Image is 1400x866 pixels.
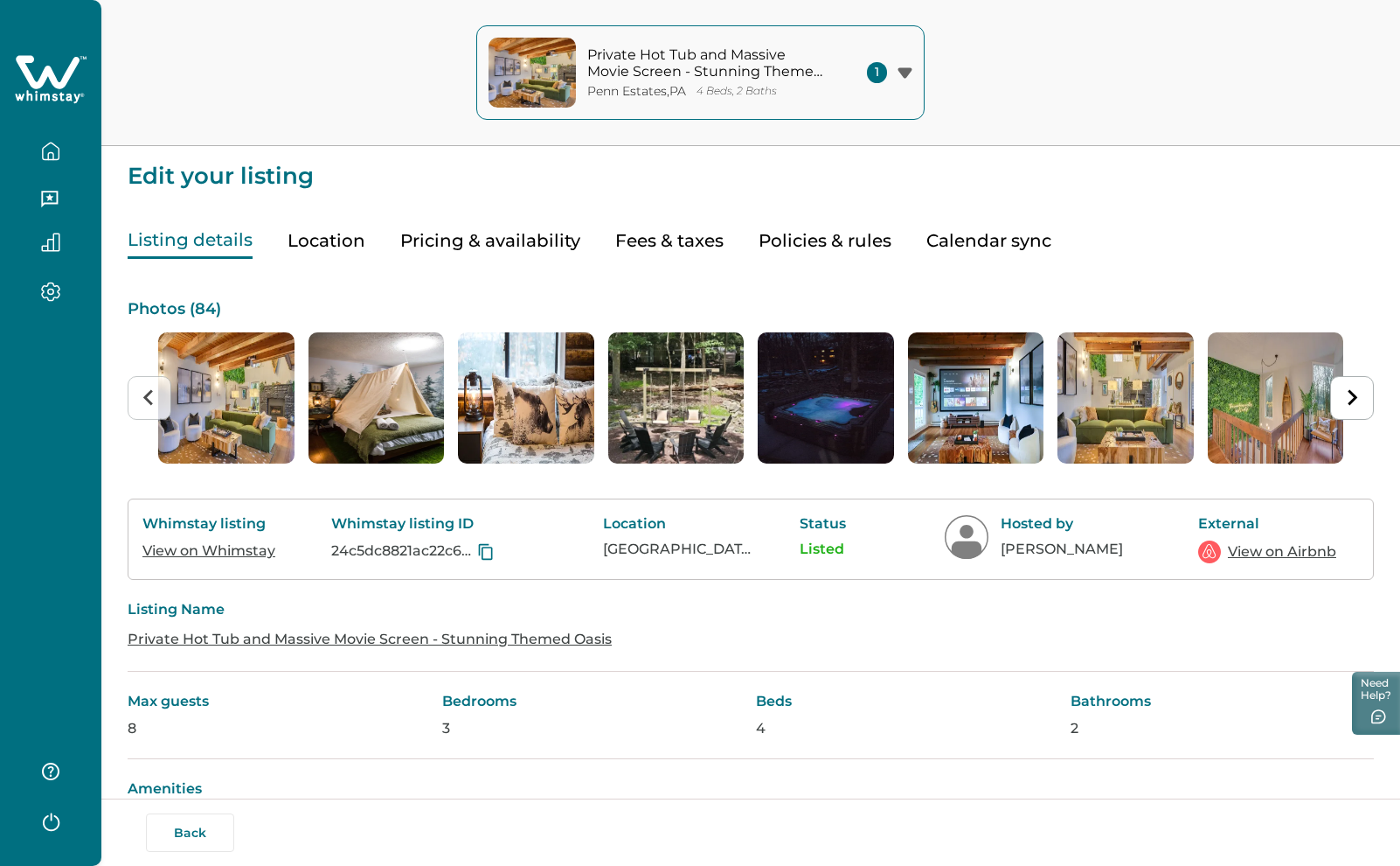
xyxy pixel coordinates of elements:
[1057,332,1194,464] img: list-photos
[608,332,745,464] li: 4 of 84
[603,541,752,558] p: [GEOGRAPHIC_DATA], [GEOGRAPHIC_DATA], [GEOGRAPHIC_DATA]
[442,720,746,737] p: 3
[442,693,746,710] p: Bedrooms
[331,515,554,533] p: Whimstay listing ID
[128,601,1374,618] p: Listing Name
[128,720,432,737] p: 8
[142,542,275,559] a: View on Whimstay
[128,146,1374,188] p: Edit your listing
[308,332,445,464] li: 2 of 84
[158,332,295,464] li: 1 of 84
[908,332,1044,464] img: list-photos
[1001,541,1149,558] p: [PERSON_NAME]
[308,332,445,464] img: list-photos
[1330,376,1374,420] button: Next slide
[759,223,891,259] button: Policies & rules
[603,515,752,533] p: Location
[756,720,1060,737] p: 4
[587,46,823,80] p: Private Hot Tub and Massive Movie Screen - Stunning Themed Oasis
[128,223,253,259] button: Listing details
[142,515,282,533] p: Whimstay listing
[128,301,1374,318] p: Photos ( 84 )
[867,62,887,83] span: 1
[1001,515,1149,533] p: Hosted by
[158,332,295,464] img: list-photos
[400,223,580,259] button: Pricing & availability
[608,332,745,464] img: list-photos
[908,332,1044,464] li: 6 of 84
[476,25,925,120] button: property-coverPrivate Hot Tub and Massive Movie Screen - Stunning Themed OasisPenn Estates,PA4 Be...
[128,631,612,647] a: Private Hot Tub and Massive Movie Screen - Stunning Themed Oasis
[758,332,894,464] li: 5 of 84
[1071,693,1375,710] p: Bathrooms
[288,223,365,259] button: Location
[458,332,594,464] li: 3 of 84
[1228,541,1336,562] a: View on Airbnb
[128,376,171,420] button: Previous slide
[1071,720,1375,737] p: 2
[615,223,724,259] button: Fees & taxes
[128,780,1374,798] p: Amenities
[1057,332,1194,464] li: 7 of 84
[1208,332,1344,464] img: list-photos
[587,84,686,99] p: Penn Estates , PA
[756,693,1060,710] p: Beds
[697,85,777,98] p: 4 Beds, 2 Baths
[800,541,896,558] p: Listed
[800,515,896,533] p: Status
[331,542,474,560] p: 24c5dc8821ac22c648105b92d001bce6
[146,814,234,852] button: Back
[128,693,432,710] p: Max guests
[1198,515,1338,533] p: External
[458,332,594,464] img: list-photos
[926,223,1051,259] button: Calendar sync
[489,38,576,108] img: property-cover
[758,332,894,464] img: list-photos
[1208,332,1344,464] li: 8 of 84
